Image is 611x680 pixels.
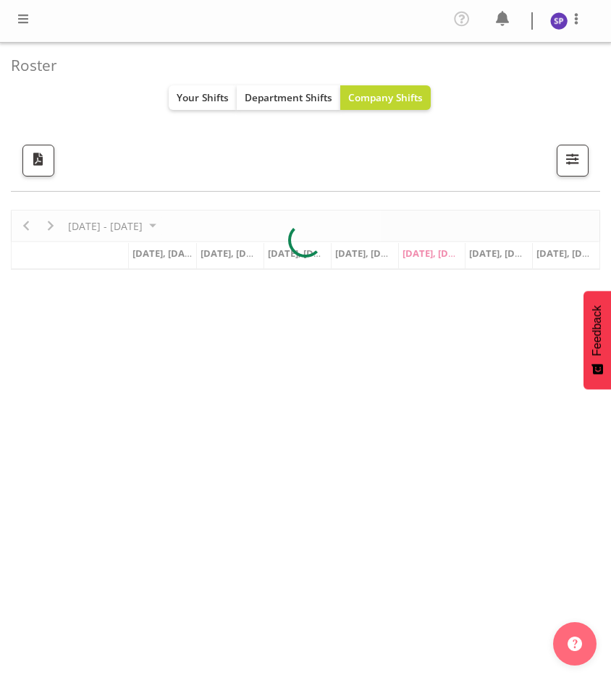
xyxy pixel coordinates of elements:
[11,57,589,74] h4: Roster
[557,145,589,177] button: Filter Shifts
[550,12,568,30] img: sabnam-pun11077.jpg
[22,145,54,177] button: Download a PDF of the roster according to the set date range.
[583,291,611,389] button: Feedback - Show survey
[340,85,431,110] button: Company Shifts
[177,90,229,104] span: Your Shifts
[237,85,340,110] button: Department Shifts
[568,637,582,651] img: help-xxl-2.png
[591,305,604,356] span: Feedback
[348,90,423,104] span: Company Shifts
[169,85,237,110] button: Your Shifts
[245,90,332,104] span: Department Shifts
